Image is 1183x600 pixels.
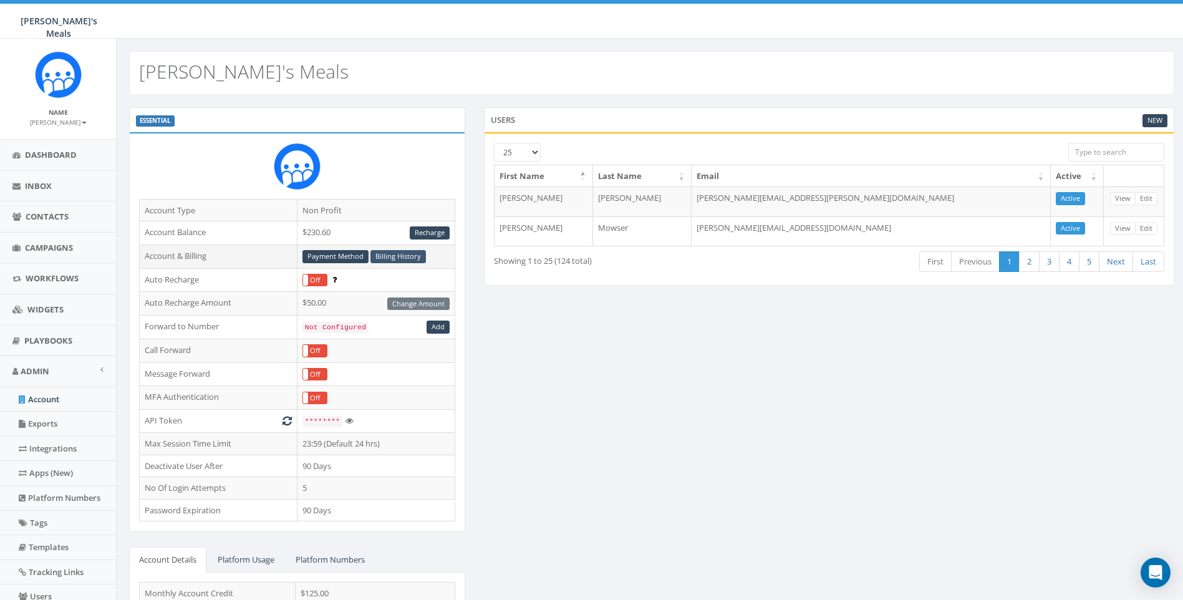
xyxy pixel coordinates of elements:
div: Showing 1 to 25 (124 total) [494,250,763,267]
a: Payment Method [302,250,369,263]
a: 3 [1039,251,1060,272]
td: 5 [297,477,455,500]
a: Active [1056,192,1085,205]
td: Max Session Time Limit [140,432,297,455]
div: OnOff [302,344,327,357]
td: Non Profit [297,199,455,221]
a: Active [1056,222,1085,235]
label: Off [303,392,327,404]
a: Edit [1135,192,1157,205]
td: Message Forward [140,362,297,386]
h2: [PERSON_NAME]'s Meals [139,61,349,82]
small: Name [49,108,68,117]
a: Last [1132,251,1164,272]
td: Mowser [593,216,692,246]
input: Type to search [1068,143,1164,162]
i: Generate New Token [282,417,292,425]
div: OnOff [302,368,327,381]
a: 4 [1059,251,1079,272]
td: Password Expiration [140,499,297,521]
td: 23:59 (Default 24 hrs) [297,432,455,455]
td: 90 Days [297,455,455,477]
span: [PERSON_NAME]'s Meals [21,15,97,39]
label: Off [303,345,327,357]
td: Account Balance [140,221,297,245]
span: Campaigns [25,242,73,253]
td: MFA Authentication [140,386,297,410]
a: Next [1099,251,1133,272]
div: OnOff [302,392,327,405]
a: [PERSON_NAME] [30,116,87,127]
td: [PERSON_NAME] [495,216,593,246]
a: View [1110,192,1136,205]
label: Off [303,369,327,380]
span: Widgets [27,304,64,315]
td: Auto Recharge Amount [140,292,297,316]
div: OnOff [302,274,327,287]
label: Off [303,274,327,286]
td: $50.00 [297,292,455,316]
td: Auto Recharge [140,268,297,292]
span: Dashboard [25,149,77,160]
a: Recharge [410,226,450,240]
div: Open Intercom Messenger [1141,558,1171,588]
a: Platform Usage [208,547,284,573]
th: Active: activate to sort column ascending [1051,165,1104,187]
td: [PERSON_NAME][EMAIL_ADDRESS][PERSON_NAME][DOMAIN_NAME] [692,186,1051,216]
a: 2 [1019,251,1040,272]
td: No Of Login Attempts [140,477,297,500]
span: Contacts [26,211,69,222]
td: Forward to Number [140,316,297,339]
td: Account & Billing [140,244,297,268]
a: Platform Numbers [286,547,375,573]
th: First Name: activate to sort column descending [495,165,593,187]
a: 1 [999,251,1020,272]
th: Last Name: activate to sort column ascending [593,165,692,187]
div: Users [484,107,1174,132]
span: Enable to prevent campaign failure. [332,274,337,285]
span: Playbooks [24,335,72,346]
a: Billing History [370,250,426,263]
a: 5 [1079,251,1099,272]
a: Account Details [129,547,206,573]
td: Deactivate User After [140,455,297,477]
a: Add [427,321,450,334]
td: Call Forward [140,339,297,362]
small: [PERSON_NAME] [30,118,87,127]
code: Not Configured [302,322,369,333]
td: [PERSON_NAME] [593,186,692,216]
th: Email: activate to sort column ascending [692,165,1051,187]
a: Previous [951,251,1000,272]
img: Rally_Corp_Icon_1.png [35,51,82,98]
a: Edit [1135,222,1157,235]
td: $230.60 [297,221,455,245]
a: New [1142,114,1167,127]
span: Admin [21,365,49,377]
span: Workflows [26,273,79,284]
td: [PERSON_NAME][EMAIL_ADDRESS][DOMAIN_NAME] [692,216,1051,246]
a: First [919,251,952,272]
img: Rally_Corp_Icon_1.png [274,143,321,190]
label: ESSENTIAL [136,115,175,127]
span: Inbox [25,180,52,191]
a: View [1110,222,1136,235]
td: 90 Days [297,499,455,521]
td: Account Type [140,199,297,221]
td: [PERSON_NAME] [495,186,593,216]
td: API Token [140,410,297,433]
